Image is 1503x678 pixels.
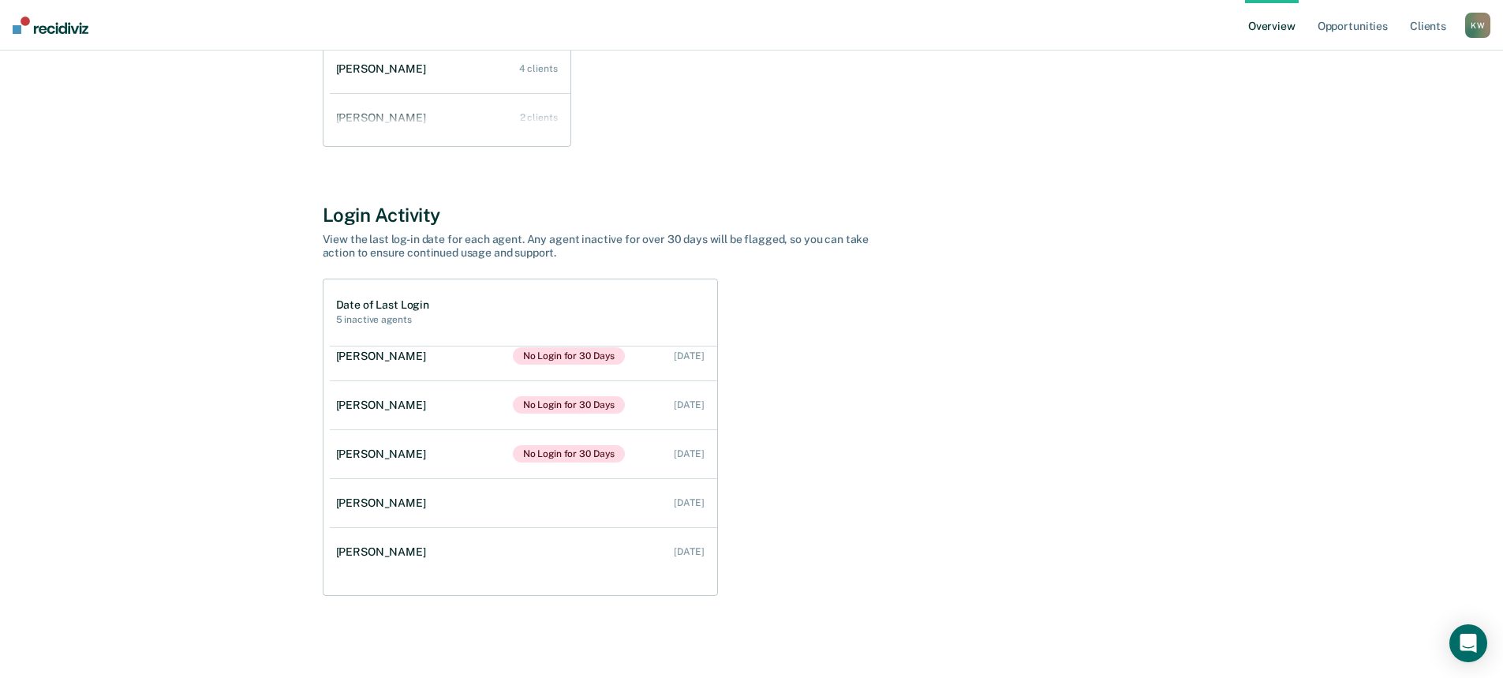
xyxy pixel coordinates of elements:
[330,429,717,478] a: [PERSON_NAME]No Login for 30 Days [DATE]
[330,481,717,526] a: [PERSON_NAME] [DATE]
[674,399,704,410] div: [DATE]
[513,347,626,365] span: No Login for 30 Days
[674,350,704,361] div: [DATE]
[336,399,432,412] div: [PERSON_NAME]
[519,63,558,74] div: 4 clients
[1465,13,1490,38] div: K W
[323,233,875,260] div: View the last log-in date for each agent. Any agent inactive for over 30 days will be flagged, so...
[336,350,432,363] div: [PERSON_NAME]
[330,530,717,575] a: [PERSON_NAME] [DATE]
[323,204,1181,227] div: Login Activity
[330,380,717,429] a: [PERSON_NAME]No Login for 30 Days [DATE]
[1449,624,1487,662] div: Open Intercom Messenger
[336,448,432,461] div: [PERSON_NAME]
[330,332,717,380] a: [PERSON_NAME]No Login for 30 Days [DATE]
[336,496,432,510] div: [PERSON_NAME]
[520,112,558,123] div: 2 clients
[330,47,570,92] a: [PERSON_NAME] 4 clients
[674,546,704,557] div: [DATE]
[674,497,704,508] div: [DATE]
[336,314,429,325] h2: 5 inactive agents
[513,396,626,414] span: No Login for 30 Days
[336,298,429,312] h1: Date of Last Login
[336,62,432,76] div: [PERSON_NAME]
[336,545,432,559] div: [PERSON_NAME]
[330,96,570,140] a: [PERSON_NAME] 2 clients
[13,17,88,34] img: Recidiviz
[1465,13,1490,38] button: KW
[336,111,432,125] div: [PERSON_NAME]
[513,445,626,463] span: No Login for 30 Days
[674,448,704,459] div: [DATE]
